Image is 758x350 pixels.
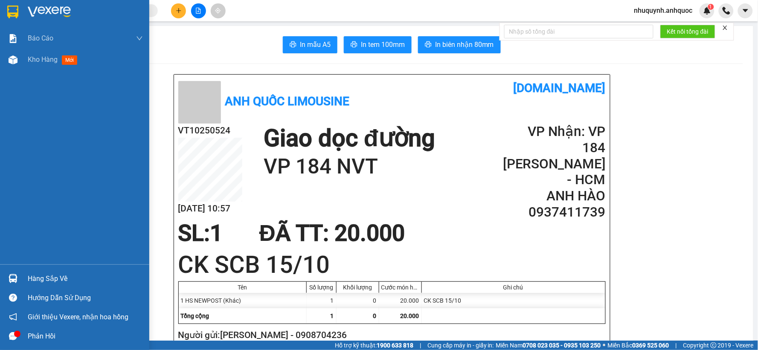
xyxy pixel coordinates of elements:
[373,312,377,319] span: 0
[9,332,17,340] span: message
[28,33,53,43] span: Báo cáo
[351,41,357,49] span: printer
[7,8,20,17] span: Gửi:
[307,293,337,308] div: 1
[178,248,606,281] h1: CK SCB 15/10
[178,220,210,246] span: SL:
[723,7,730,14] img: phone-icon
[742,7,749,14] span: caret-down
[283,36,337,53] button: printerIn mẫu A5
[179,293,307,308] div: 1 HS NEWPOST (Khác)
[425,41,432,49] span: printer
[81,48,150,60] div: 0937411739
[337,293,379,308] div: 0
[504,25,653,38] input: Nhập số tổng đài
[9,274,17,283] img: warehouse-icon
[28,312,128,322] span: Giới thiệu Vexere, nhận hoa hồng
[420,341,421,350] span: |
[28,272,143,285] div: Hàng sắp về
[496,341,601,350] span: Miền Nam
[603,344,606,347] span: ⚪️
[81,8,102,17] span: Nhận:
[627,5,700,16] span: nhuquynh.anhquoc
[264,153,435,180] h1: VP 184 NVT
[28,292,143,304] div: Hướng dẫn sử dụng
[667,27,709,36] span: Kết nối tổng đài
[722,25,728,31] span: close
[259,220,405,246] span: ĐÃ TT : 20.000
[523,342,601,349] strong: 0708 023 035 - 0935 103 250
[7,6,18,18] img: logo-vxr
[225,94,350,108] b: Anh Quốc Limousine
[81,38,150,48] div: ANH HÀO
[401,312,419,319] span: 20.000
[711,342,717,348] span: copyright
[738,3,753,18] button: caret-down
[171,3,186,18] button: plus
[608,341,669,350] span: Miền Bắc
[9,294,17,302] span: question-circle
[9,34,17,43] img: solution-icon
[418,36,501,53] button: printerIn biên nhận 80mm
[28,55,58,64] span: Kho hàng
[81,60,135,90] span: VP 184 NVT
[708,4,714,10] sup: 1
[195,8,201,14] span: file-add
[422,293,605,308] div: CK SCB 15/10
[344,36,412,53] button: printerIn tem 100mm
[503,124,605,188] h2: VP Nhận: VP 184 [PERSON_NAME] - HCM
[709,4,712,10] span: 1
[136,35,143,42] span: down
[181,284,304,291] div: Tên
[215,8,221,14] span: aim
[309,284,334,291] div: Số lượng
[676,341,677,350] span: |
[178,124,242,138] h2: VT10250524
[503,204,605,220] h2: 0937411739
[176,8,182,14] span: plus
[178,328,602,342] h2: Người gửi: [PERSON_NAME] - 0908704236
[377,342,413,349] strong: 1900 633 818
[178,202,242,216] h2: [DATE] 10:57
[424,284,603,291] div: Ghi chú
[300,39,331,50] span: In mẫu A5
[335,341,413,350] span: Hỗ trợ kỹ thuật:
[427,341,494,350] span: Cung cấp máy in - giấy in:
[503,188,605,204] h2: ANH HÀO
[361,39,405,50] span: In tem 100mm
[9,55,17,64] img: warehouse-icon
[660,25,715,38] button: Kết nối tổng đài
[211,3,226,18] button: aim
[514,81,606,95] b: [DOMAIN_NAME]
[331,312,334,319] span: 1
[181,312,209,319] span: Tổng cộng
[7,7,76,28] div: VP 108 [PERSON_NAME]
[28,330,143,343] div: Phản hồi
[191,3,206,18] button: file-add
[703,7,711,14] img: icon-new-feature
[435,39,494,50] span: In biên nhận 80mm
[210,220,223,246] span: 1
[9,313,17,321] span: notification
[264,124,435,153] h1: Giao dọc đường
[7,38,76,50] div: 0908704236
[81,7,150,38] div: VP 184 [PERSON_NAME] - HCM
[381,284,419,291] div: Cước món hàng
[379,293,422,308] div: 20.000
[62,55,77,65] span: mới
[339,284,377,291] div: Khối lượng
[290,41,296,49] span: printer
[633,342,669,349] strong: 0369 525 060
[7,28,76,38] div: [PERSON_NAME]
